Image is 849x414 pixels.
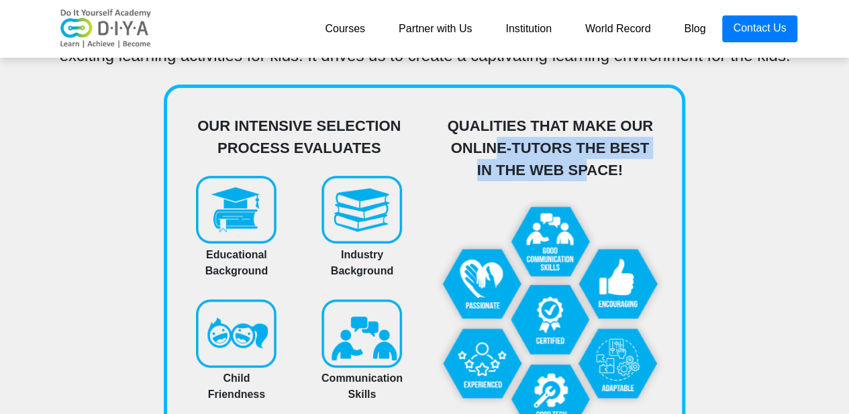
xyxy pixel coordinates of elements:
[321,299,402,367] img: slide-11-Icon-4-min.png
[184,115,415,159] div: Our intensive selection process evaluates
[382,15,489,42] a: Partner with Us
[722,15,797,42] a: Contact Us
[308,15,382,42] a: Courses
[184,247,289,279] div: Educational Background
[184,371,289,403] div: Child Friendness
[489,15,568,42] a: Institution
[321,176,402,244] img: slide-11-Icon-2-min.png
[196,176,277,244] img: slide-11-Icon-1-min.png
[196,299,277,367] img: slide-11-Icon-3-min.png
[435,115,666,181] div: Qualities that make our online-tutors the best in the web space!
[309,371,415,403] div: Communication Skills
[667,15,722,42] a: Blog
[309,247,415,279] div: Industry Background
[568,15,668,42] a: World Record
[52,9,160,49] img: logo-v2.png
